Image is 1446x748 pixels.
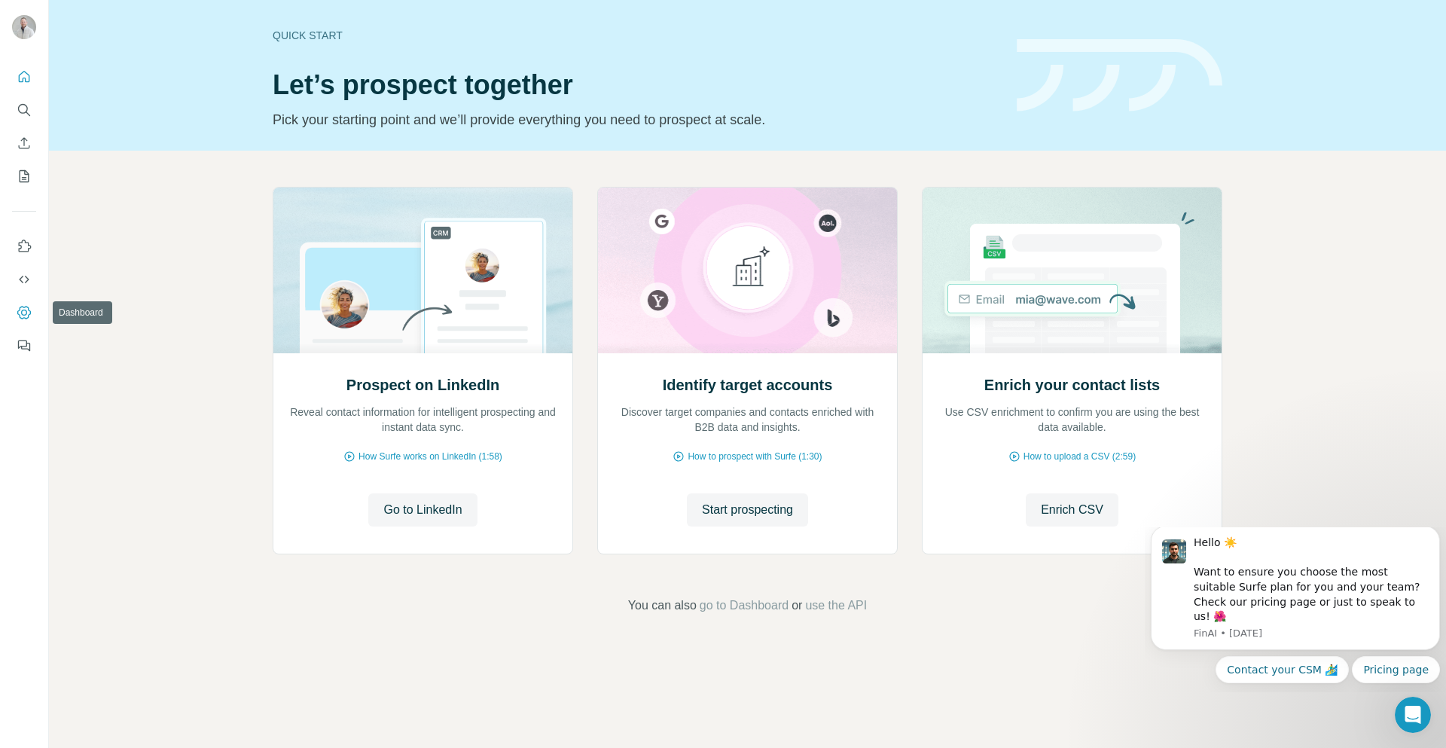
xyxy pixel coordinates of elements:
[613,405,882,435] p: Discover target companies and contacts enriched with B2B data and insights.
[984,374,1160,395] h2: Enrich your contact lists
[1145,527,1446,692] iframe: Intercom notifications message
[1026,493,1118,527] button: Enrich CSV
[49,99,284,113] p: Message from FinAI, sent 4w ago
[700,597,789,615] button: go to Dashboard
[17,12,41,36] img: Profile image for FinAI
[288,405,557,435] p: Reveal contact information for intelligent prospecting and instant data sync.
[12,332,36,359] button: Feedback
[1017,39,1222,112] img: banner
[12,233,36,260] button: Use Surfe on LinkedIn
[12,15,36,39] img: Avatar
[12,266,36,293] button: Use Surfe API
[368,493,477,527] button: Go to LinkedIn
[687,493,808,527] button: Start prospecting
[49,8,284,97] div: Hello ☀️ Want to ensure you choose the most suitable Surfe plan for you and your team? Check our ...
[12,96,36,124] button: Search
[273,28,999,43] div: Quick start
[1023,450,1136,463] span: How to upload a CSV (2:59)
[663,374,833,395] h2: Identify target accounts
[805,597,867,615] button: use the API
[1395,697,1431,733] iframe: Intercom live chat
[273,188,573,353] img: Prospect on LinkedIn
[12,299,36,326] button: Dashboard
[273,70,999,100] h1: Let’s prospect together
[922,188,1222,353] img: Enrich your contact lists
[358,450,502,463] span: How Surfe works on LinkedIn (1:58)
[702,501,793,519] span: Start prospecting
[49,8,284,97] div: Message content
[1041,501,1103,519] span: Enrich CSV
[207,129,295,156] button: Quick reply: Pricing page
[12,163,36,190] button: My lists
[383,501,462,519] span: Go to LinkedIn
[71,129,204,156] button: Quick reply: Contact your CSM 🏄‍♂️
[628,597,697,615] span: You can also
[12,130,36,157] button: Enrich CSV
[938,405,1207,435] p: Use CSV enrichment to confirm you are using the best data available.
[597,188,898,353] img: Identify target accounts
[792,597,802,615] span: or
[688,450,822,463] span: How to prospect with Surfe (1:30)
[273,109,999,130] p: Pick your starting point and we’ll provide everything you need to prospect at scale.
[6,129,295,156] div: Quick reply options
[346,374,499,395] h2: Prospect on LinkedIn
[12,63,36,90] button: Quick start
